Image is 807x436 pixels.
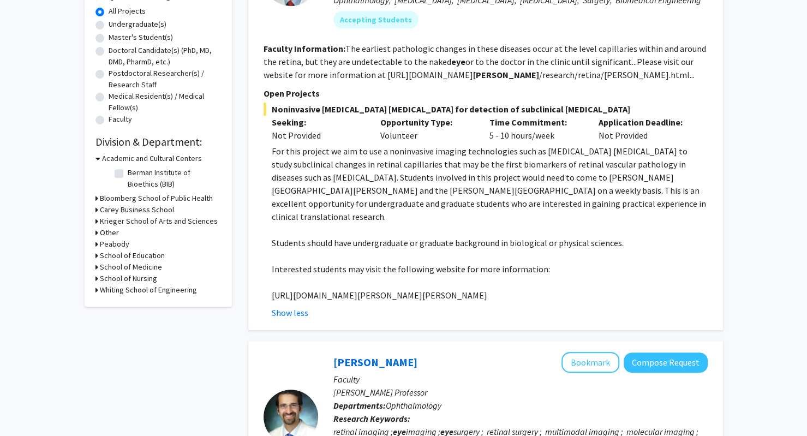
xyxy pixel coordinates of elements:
[272,129,364,142] div: Not Provided
[128,167,218,190] label: Berman Institute of Bioethics (BIB)
[333,413,410,424] b: Research Keywords:
[333,400,386,411] b: Departments:
[599,116,691,129] p: Application Deadline:
[264,43,345,54] b: Faculty Information:
[386,400,441,411] span: Ophthalmology
[109,32,173,43] label: Master's Student(s)
[380,116,473,129] p: Opportunity Type:
[473,69,539,80] b: [PERSON_NAME]
[272,306,308,319] button: Show less
[451,56,465,67] b: eye
[102,153,202,164] h3: Academic and Cultural Centers
[272,236,708,249] p: Students should have undergraduate or graduate background in biological or physical sciences.
[272,116,364,129] p: Seeking:
[333,355,417,369] a: [PERSON_NAME]
[333,373,708,386] p: Faculty
[95,135,221,148] h2: Division & Department:
[100,261,162,273] h3: School of Medicine
[272,262,708,276] p: Interested students may visit the following website for more information:
[109,68,221,91] label: Postdoctoral Researcher(s) / Research Staff
[264,87,708,100] p: Open Projects
[100,227,119,238] h3: Other
[333,386,708,399] p: [PERSON_NAME] Professor
[624,353,708,373] button: Compose Request to Yannis Paulus
[100,273,157,284] h3: School of Nursing
[590,116,700,142] div: Not Provided
[272,289,708,302] p: [URL][DOMAIN_NAME][PERSON_NAME][PERSON_NAME]
[100,238,129,250] h3: Peabody
[109,19,166,30] label: Undergraduate(s)
[8,387,46,428] iframe: Chat
[333,11,419,28] mat-chip: Accepting Students
[481,116,590,142] div: 5 - 10 hours/week
[100,250,165,261] h3: School of Education
[109,91,221,114] label: Medical Resident(s) / Medical Fellow(s)
[561,352,619,373] button: Add Yannis Paulus to Bookmarks
[109,45,221,68] label: Doctoral Candidate(s) (PhD, MD, DMD, PharmD, etc.)
[489,116,582,129] p: Time Commitment:
[100,204,174,216] h3: Carey Business School
[272,145,708,223] p: For this project we aim to use a noninvasive imaging technologies such as [MEDICAL_DATA] [MEDICAL...
[109,5,146,17] label: All Projects
[100,284,197,296] h3: Whiting School of Engineering
[100,193,213,204] h3: Bloomberg School of Public Health
[109,114,132,125] label: Faculty
[372,116,481,142] div: Volunteer
[100,216,218,227] h3: Krieger School of Arts and Sciences
[264,43,706,80] fg-read-more: The earliest pathologic changes in these diseases occur at the level capillaries within and aroun...
[264,103,708,116] span: Noninvasive [MEDICAL_DATA] [MEDICAL_DATA] for detection of subclinical [MEDICAL_DATA]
